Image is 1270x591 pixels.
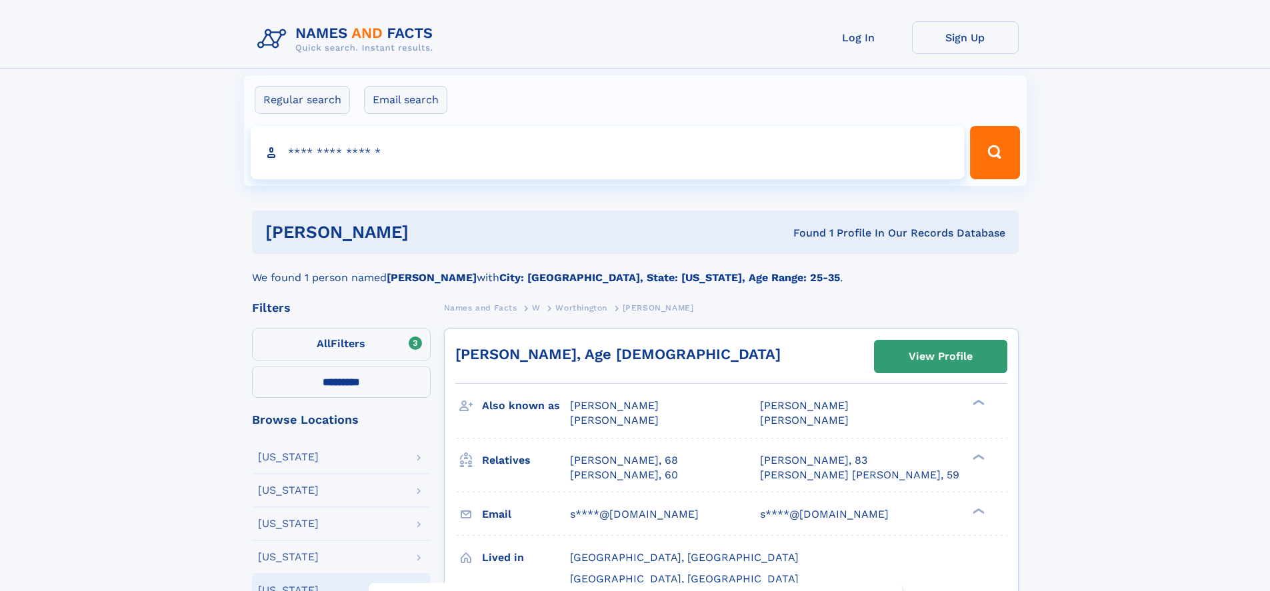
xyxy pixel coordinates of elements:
[258,452,319,462] div: [US_STATE]
[555,299,607,316] a: Worthington
[570,551,799,564] span: [GEOGRAPHIC_DATA], [GEOGRAPHIC_DATA]
[364,86,447,114] label: Email search
[623,303,694,312] span: [PERSON_NAME]
[570,453,678,468] a: [PERSON_NAME], 68
[570,468,678,482] a: [PERSON_NAME], 60
[601,226,1005,241] div: Found 1 Profile In Our Records Database
[252,414,431,426] div: Browse Locations
[969,452,985,461] div: ❯
[258,485,319,496] div: [US_STATE]
[969,398,985,407] div: ❯
[255,86,350,114] label: Regular search
[444,299,517,316] a: Names and Facts
[570,572,799,585] span: [GEOGRAPHIC_DATA], [GEOGRAPHIC_DATA]
[532,299,541,316] a: W
[570,399,659,412] span: [PERSON_NAME]
[482,449,570,472] h3: Relatives
[760,399,849,412] span: [PERSON_NAME]
[760,468,959,482] a: [PERSON_NAME] [PERSON_NAME], 59
[912,21,1019,54] a: Sign Up
[555,303,607,312] span: Worthington
[482,503,570,526] h3: Email
[970,126,1019,179] button: Search Button
[251,126,965,179] input: search input
[387,271,477,284] b: [PERSON_NAME]
[455,346,781,362] a: [PERSON_NAME], Age [DEMOGRAPHIC_DATA]
[252,302,431,314] div: Filters
[252,328,431,360] label: Filters
[265,224,601,241] h1: [PERSON_NAME]
[258,518,319,529] div: [US_STATE]
[909,341,973,372] div: View Profile
[760,453,867,468] a: [PERSON_NAME], 83
[969,506,985,515] div: ❯
[499,271,840,284] b: City: [GEOGRAPHIC_DATA], State: [US_STATE], Age Range: 25-35
[317,337,331,350] span: All
[875,340,1007,372] a: View Profile
[805,21,912,54] a: Log In
[252,254,1019,286] div: We found 1 person named with .
[258,552,319,562] div: [US_STATE]
[760,414,849,426] span: [PERSON_NAME]
[532,303,541,312] span: W
[252,21,444,57] img: Logo Names and Facts
[482,394,570,417] h3: Also known as
[482,546,570,569] h3: Lived in
[570,414,659,426] span: [PERSON_NAME]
